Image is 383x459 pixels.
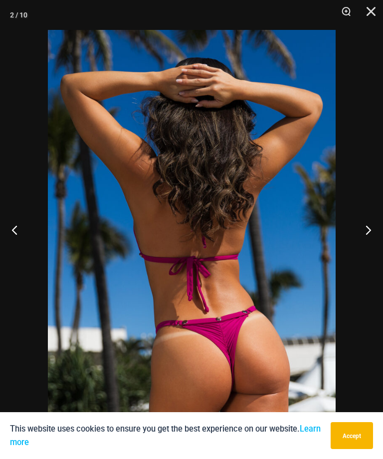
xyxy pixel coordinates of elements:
[10,7,27,22] div: 2 / 10
[331,422,373,449] button: Accept
[346,205,383,255] button: Next
[10,422,323,449] p: This website uses cookies to ensure you get the best experience on our website.
[10,424,321,447] a: Learn more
